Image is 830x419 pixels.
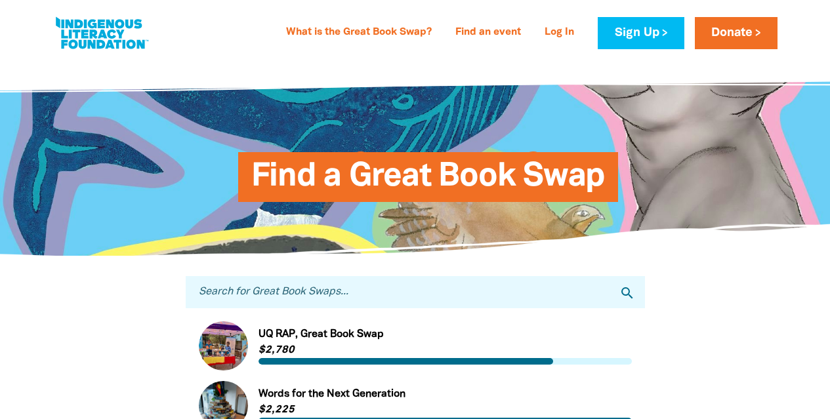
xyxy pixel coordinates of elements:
[695,17,778,49] a: Donate
[251,162,606,202] span: Find a Great Book Swap
[447,22,529,43] a: Find an event
[619,285,635,301] i: search
[278,22,440,43] a: What is the Great Book Swap?
[598,17,684,49] a: Sign Up
[537,22,582,43] a: Log In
